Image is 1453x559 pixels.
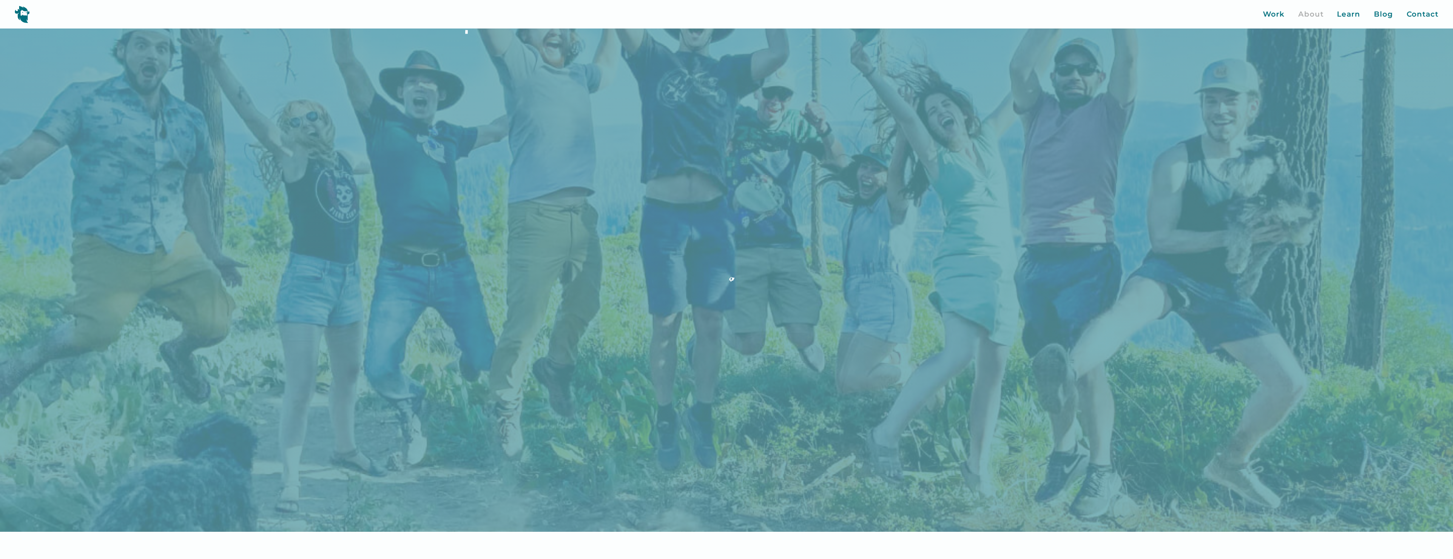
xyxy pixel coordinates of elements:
[1374,9,1393,20] a: Blog
[14,6,30,23] img: yeti logo icon
[1263,9,1285,20] a: Work
[1407,9,1439,20] a: Contact
[1298,9,1324,20] a: About
[1337,9,1360,20] a: Learn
